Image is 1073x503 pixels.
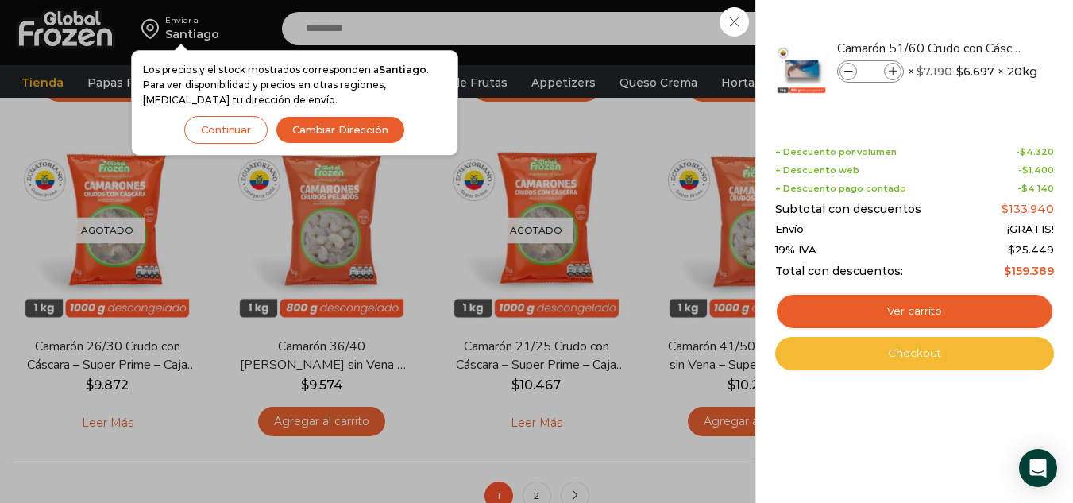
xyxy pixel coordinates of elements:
bdi: 7.190 [917,64,952,79]
span: Subtotal con descuentos [775,203,921,216]
span: 19% IVA [775,244,816,257]
a: Checkout [775,337,1054,370]
span: $ [1008,243,1015,256]
span: - [1016,147,1054,157]
span: 25.449 [1008,243,1054,256]
span: + Descuento web [775,165,859,176]
div: Open Intercom Messenger [1019,449,1057,487]
button: Continuar [184,116,268,144]
span: $ [1020,146,1026,157]
span: + Descuento por volumen [775,147,897,157]
span: ¡GRATIS! [1007,223,1054,236]
span: $ [1021,183,1028,194]
bdi: 133.940 [1002,202,1054,216]
span: - [1018,165,1054,176]
input: Product quantity [859,63,882,80]
a: Ver carrito [775,293,1054,330]
span: Total con descuentos: [775,265,903,278]
span: + Descuento pago contado [775,184,906,194]
bdi: 4.320 [1020,146,1054,157]
span: - [1017,184,1054,194]
span: $ [917,64,924,79]
span: $ [956,64,963,79]
span: Envío [775,223,804,236]
span: $ [1022,164,1029,176]
bdi: 6.697 [956,64,994,79]
bdi: 1.400 [1022,164,1054,176]
button: Cambiar Dirección [276,116,405,144]
strong: Santiago [379,64,426,75]
span: $ [1004,264,1011,278]
span: × × 20kg [908,60,1037,83]
bdi: 159.389 [1004,264,1054,278]
p: Los precios y el stock mostrados corresponden a . Para ver disponibilidad y precios en otras regi... [143,62,446,108]
span: $ [1002,202,1009,216]
a: Camarón 51/60 Crudo con Cáscara - Gold - Caja 20 kg [837,40,1026,57]
bdi: 4.140 [1021,183,1054,194]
